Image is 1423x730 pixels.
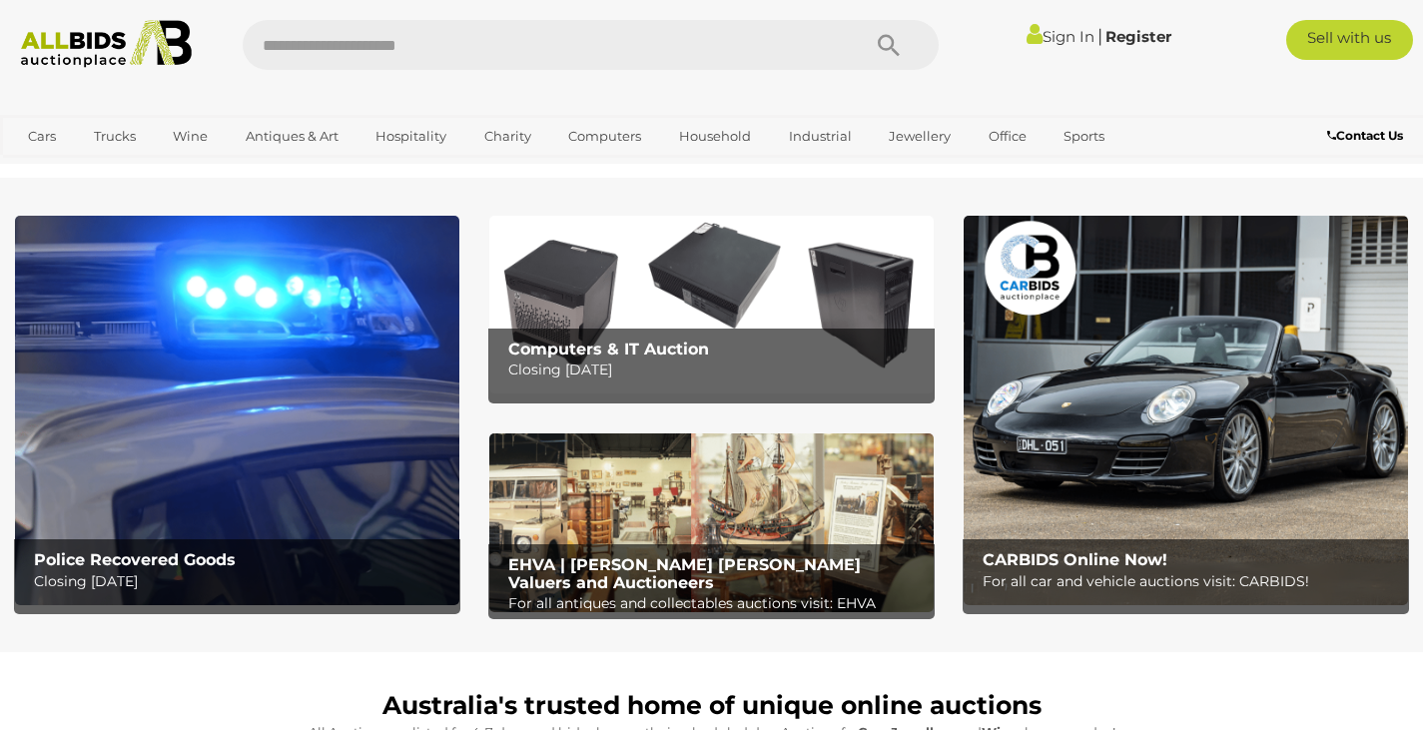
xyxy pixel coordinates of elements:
[81,120,149,153] a: Trucks
[508,358,925,382] p: Closing [DATE]
[666,120,764,153] a: Household
[15,216,459,605] img: Police Recovered Goods
[471,120,544,153] a: Charity
[1051,120,1117,153] a: Sports
[839,20,939,70] button: Search
[508,591,925,616] p: For all antiques and collectables auctions visit: EHVA
[555,120,654,153] a: Computers
[1027,27,1094,46] a: Sign In
[15,153,183,186] a: [GEOGRAPHIC_DATA]
[1327,125,1408,147] a: Contact Us
[983,569,1399,594] p: For all car and vehicle auctions visit: CARBIDS!
[776,120,865,153] a: Industrial
[1105,27,1171,46] a: Register
[34,569,450,594] p: Closing [DATE]
[976,120,1040,153] a: Office
[25,692,1398,720] h1: Australia's trusted home of unique online auctions
[1097,25,1102,47] span: |
[1286,20,1414,60] a: Sell with us
[15,216,459,605] a: Police Recovered Goods Police Recovered Goods Closing [DATE]
[508,340,709,359] b: Computers & IT Auction
[876,120,964,153] a: Jewellery
[489,433,934,611] a: EHVA | Evans Hastings Valuers and Auctioneers EHVA | [PERSON_NAME] [PERSON_NAME] Valuers and Auct...
[489,216,934,393] img: Computers & IT Auction
[1327,128,1403,143] b: Contact Us
[34,550,236,569] b: Police Recovered Goods
[233,120,352,153] a: Antiques & Art
[362,120,459,153] a: Hospitality
[964,216,1408,605] img: CARBIDS Online Now!
[983,550,1167,569] b: CARBIDS Online Now!
[15,120,69,153] a: Cars
[160,120,221,153] a: Wine
[508,555,861,592] b: EHVA | [PERSON_NAME] [PERSON_NAME] Valuers and Auctioneers
[489,216,934,393] a: Computers & IT Auction Computers & IT Auction Closing [DATE]
[11,20,202,68] img: Allbids.com.au
[489,433,934,611] img: EHVA | Evans Hastings Valuers and Auctioneers
[964,216,1408,605] a: CARBIDS Online Now! CARBIDS Online Now! For all car and vehicle auctions visit: CARBIDS!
